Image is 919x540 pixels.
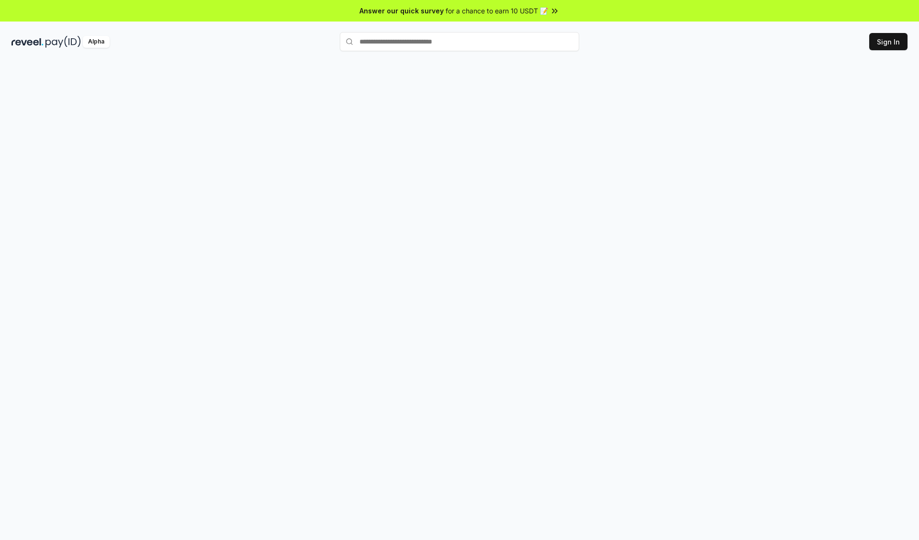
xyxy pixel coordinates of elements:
div: Alpha [83,36,110,48]
img: reveel_dark [11,36,44,48]
img: pay_id [45,36,81,48]
span: for a chance to earn 10 USDT 📝 [446,6,548,16]
span: Answer our quick survey [359,6,444,16]
button: Sign In [869,33,908,50]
